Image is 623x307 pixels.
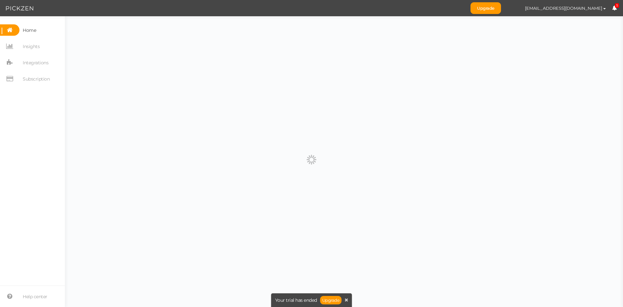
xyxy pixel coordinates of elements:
span: [EMAIL_ADDRESS][DOMAIN_NAME] [525,6,602,11]
span: Subscription [23,74,50,84]
img: Pickzen logo [6,5,33,12]
span: Help center [23,291,47,302]
span: Home [23,25,36,35]
span: 5 [615,3,619,8]
span: Your trial has ended [275,298,317,302]
a: Upgrade [320,296,342,304]
span: Insights [23,41,40,52]
a: Upgrade [470,2,501,14]
span: Integrations [23,58,48,68]
img: b3e142cb9089df8073c54e68b41907af [507,3,519,14]
button: [EMAIL_ADDRESS][DOMAIN_NAME] [519,3,612,14]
